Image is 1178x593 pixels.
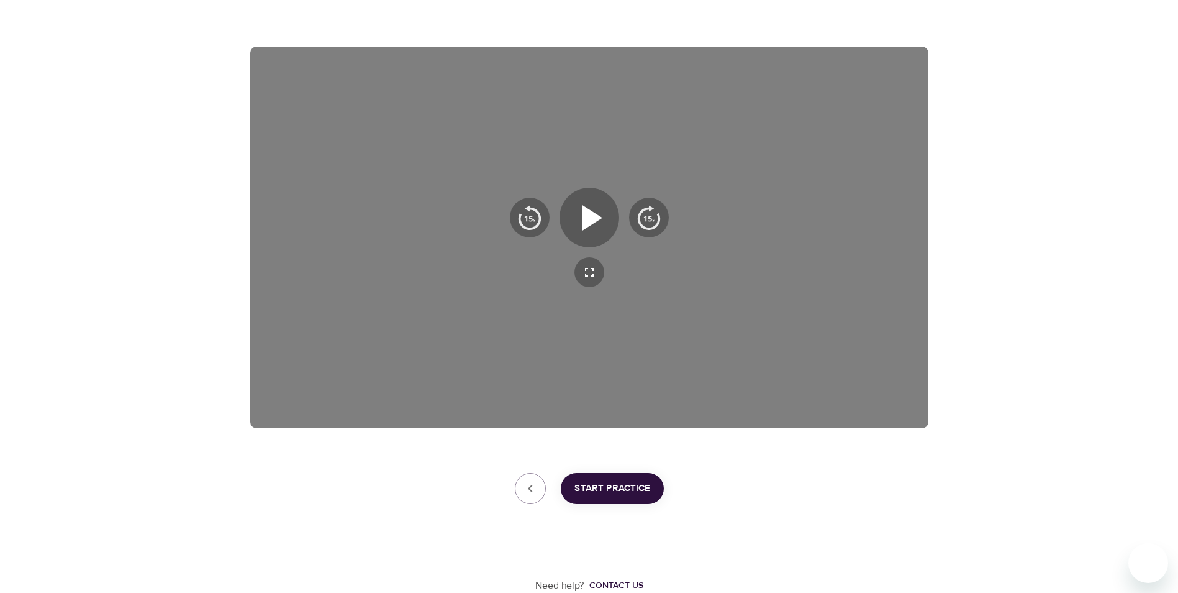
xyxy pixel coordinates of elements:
iframe: Button to launch messaging window [1128,543,1168,583]
img: 15s_next.svg [637,205,661,230]
a: Contact us [584,579,643,592]
img: 15s_prev.svg [517,205,542,230]
button: Start Practice [561,473,664,504]
p: Need help? [535,579,584,593]
span: Start Practice [574,480,650,497]
div: Contact us [589,579,643,592]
